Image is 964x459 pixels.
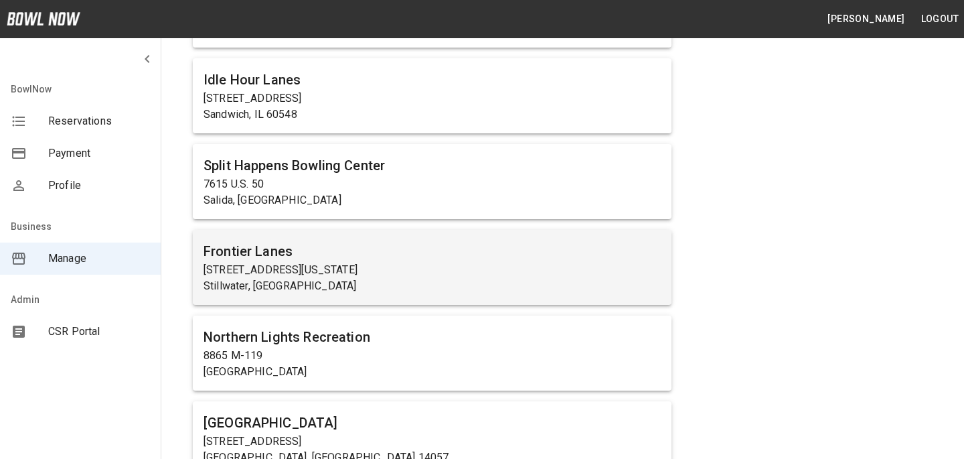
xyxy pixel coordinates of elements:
[204,348,661,364] p: 8865 M-119
[204,364,661,380] p: [GEOGRAPHIC_DATA]
[204,434,661,450] p: [STREET_ADDRESS]
[204,278,661,294] p: Stillwater, [GEOGRAPHIC_DATA]
[204,155,661,176] h6: Split Happens Bowling Center
[204,326,661,348] h6: Northern Lights Recreation
[48,178,150,194] span: Profile
[204,192,661,208] p: Salida, [GEOGRAPHIC_DATA]
[48,113,150,129] span: Reservations
[7,12,80,25] img: logo
[204,241,661,262] h6: Frontier Lanes
[204,176,661,192] p: 7615 U.S. 50
[204,412,661,434] h6: [GEOGRAPHIC_DATA]
[916,7,964,31] button: Logout
[204,262,661,278] p: [STREET_ADDRESS][US_STATE]
[48,145,150,161] span: Payment
[48,251,150,267] span: Manage
[822,7,910,31] button: [PERSON_NAME]
[204,90,661,107] p: [STREET_ADDRESS]
[204,69,661,90] h6: Idle Hour Lanes
[204,107,661,123] p: Sandwich, IL 60548
[48,324,150,340] span: CSR Portal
